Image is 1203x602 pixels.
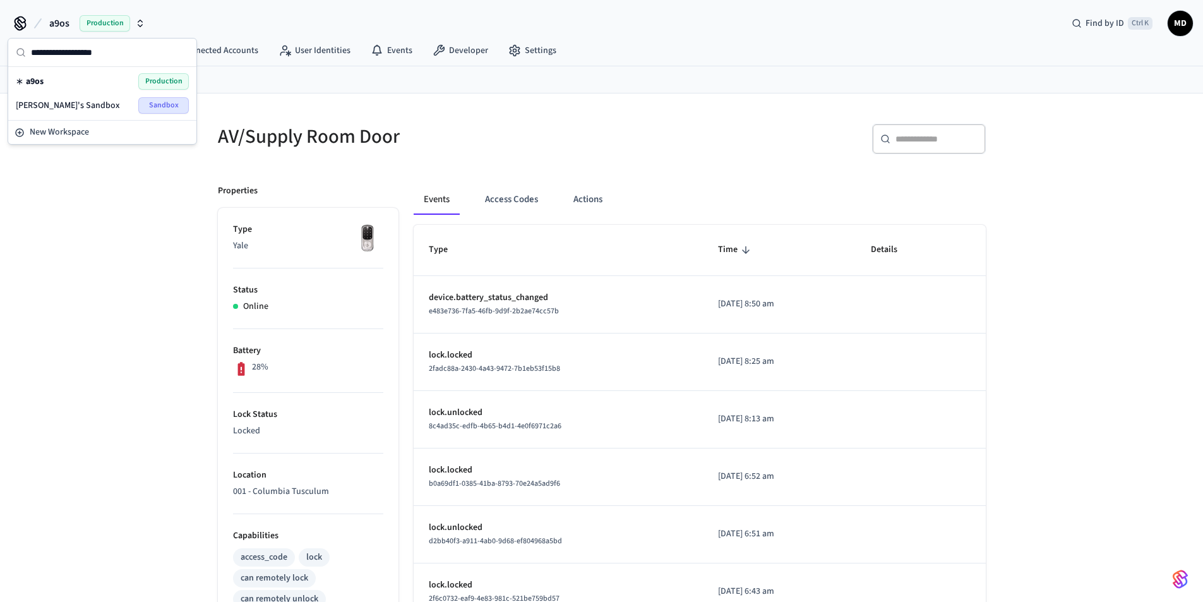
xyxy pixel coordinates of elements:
[352,223,383,255] img: Yale Assure Touchscreen Wifi Smart Lock, Satin Nickel, Front
[429,521,688,534] p: lock.unlocked
[429,291,688,304] p: device.battery_status_changed
[718,240,754,260] span: Time
[563,184,613,215] button: Actions
[414,184,460,215] button: Events
[138,73,189,90] span: Production
[268,39,361,62] a: User Identities
[233,529,383,543] p: Capabilities
[718,355,841,368] p: [DATE] 8:25 am
[233,344,383,358] p: Battery
[233,424,383,438] p: Locked
[1168,11,1193,36] button: MD
[429,421,561,431] span: 8c4ad35c-edfb-4b65-b4d1-4e0f6971c2a6
[233,284,383,297] p: Status
[9,122,195,143] button: New Workspace
[1086,17,1124,30] span: Find by ID
[252,361,268,374] p: 28%
[718,298,841,311] p: [DATE] 8:50 am
[429,406,688,419] p: lock.unlocked
[718,470,841,483] p: [DATE] 6:52 am
[243,300,268,313] p: Online
[871,240,914,260] span: Details
[218,124,594,150] h5: AV/Supply Room Door
[1169,12,1192,35] span: MD
[475,184,548,215] button: Access Codes
[498,39,566,62] a: Settings
[718,412,841,426] p: [DATE] 8:13 am
[233,485,383,498] p: 001 - Columbia Tusculum
[1173,569,1188,589] img: SeamLogoGradient.69752ec5.svg
[26,75,44,88] span: a9os
[241,572,308,585] div: can remotely lock
[429,306,559,316] span: e483e736-7fa5-46fb-9d9f-2b2ae74cc57b
[429,579,688,592] p: lock.locked
[30,126,89,139] span: New Workspace
[49,16,69,31] span: a9os
[233,239,383,253] p: Yale
[429,349,688,362] p: lock.locked
[429,478,560,489] span: b0a69df1-0385-41ba-8793-70e24a5ad9f6
[241,551,287,564] div: access_code
[138,97,189,114] span: Sandbox
[233,223,383,236] p: Type
[361,39,422,62] a: Events
[306,551,322,564] div: lock
[233,469,383,482] p: Location
[154,39,268,62] a: Connected Accounts
[16,99,120,112] span: [PERSON_NAME]'s Sandbox
[429,536,562,546] span: d2bb40f3-a911-4ab0-9d68-ef804968a5bd
[429,363,560,374] span: 2fadc88a-2430-4a43-9472-7b1eb53f15b8
[1128,17,1152,30] span: Ctrl K
[80,15,130,32] span: Production
[422,39,498,62] a: Developer
[429,464,688,477] p: lock.locked
[429,240,464,260] span: Type
[414,184,986,215] div: ant example
[718,527,841,541] p: [DATE] 6:51 am
[1062,12,1163,35] div: Find by IDCtrl K
[718,585,841,598] p: [DATE] 6:43 am
[233,408,383,421] p: Lock Status
[218,184,258,198] p: Properties
[8,67,196,120] div: Suggestions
